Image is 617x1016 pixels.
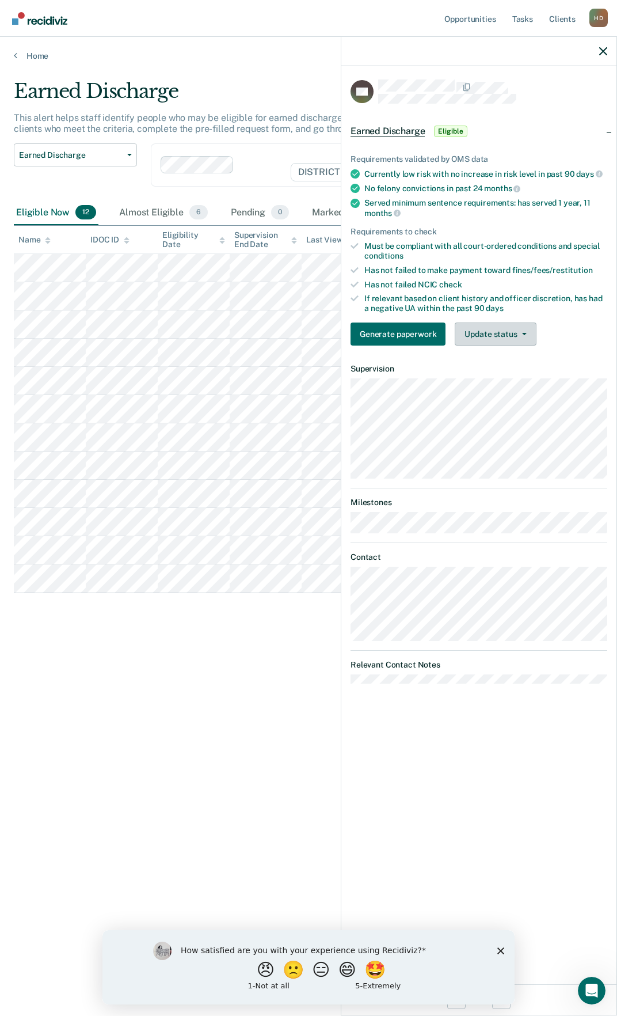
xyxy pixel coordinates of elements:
p: This alert helps staff identify people who may be eligible for earned discharge based on IDOC’s c... [14,112,553,134]
span: 6 [189,205,208,220]
a: Home [14,51,603,61]
div: Requirements to check [351,227,607,237]
div: IDOC ID [90,235,130,245]
dt: Milestones [351,498,607,507]
div: Requirements validated by OMS data [351,154,607,164]
div: Must be compliant with all court-ordered conditions and special [364,241,607,261]
span: Earned Discharge [351,126,425,137]
button: Profile dropdown button [589,9,608,27]
div: H D [589,9,608,27]
button: Update status [455,323,536,346]
iframe: Survey by Kim from Recidiviz [102,930,515,1004]
span: conditions [364,251,403,260]
img: Recidiviz [12,12,67,25]
span: months [364,208,401,218]
span: days [486,304,503,313]
div: Earned Discharge [14,79,569,112]
span: months [484,184,520,193]
div: Served minimum sentence requirements: has served 1 year, 11 [364,198,607,218]
dt: Supervision [351,364,607,374]
div: Name [18,235,51,245]
div: Eligible Now [14,200,98,226]
div: If relevant based on client history and officer discretion, has had a negative UA within the past 90 [364,294,607,313]
button: Generate paperwork [351,323,445,346]
span: Eligible [434,126,467,137]
div: Earned DischargeEligible [341,113,616,150]
div: Pending [228,200,291,226]
span: days [576,169,602,179]
span: DISTRICT OFFICE 5, [GEOGRAPHIC_DATA] [291,163,497,181]
dt: Relevant Contact Notes [351,660,607,670]
dt: Contact [351,552,607,562]
div: Almost Eligible [117,200,210,226]
div: Has not failed to make payment toward [364,266,607,275]
span: 12 [75,205,96,220]
a: Navigate to form link [351,323,450,346]
div: Eligibility Date [162,230,225,250]
div: Supervision End Date [234,230,297,250]
div: Has not failed NCIC [364,280,607,290]
iframe: Intercom live chat [578,977,605,1004]
span: check [439,280,462,289]
span: 0 [271,205,289,220]
span: Earned Discharge [19,150,123,160]
div: Last Viewed [306,235,362,245]
div: No felony convictions in past 24 [364,183,607,194]
div: Currently low risk with no increase in risk level in past 90 [364,169,607,179]
span: fines/fees/restitution [512,266,593,275]
div: Marked Ineligible [310,200,413,226]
